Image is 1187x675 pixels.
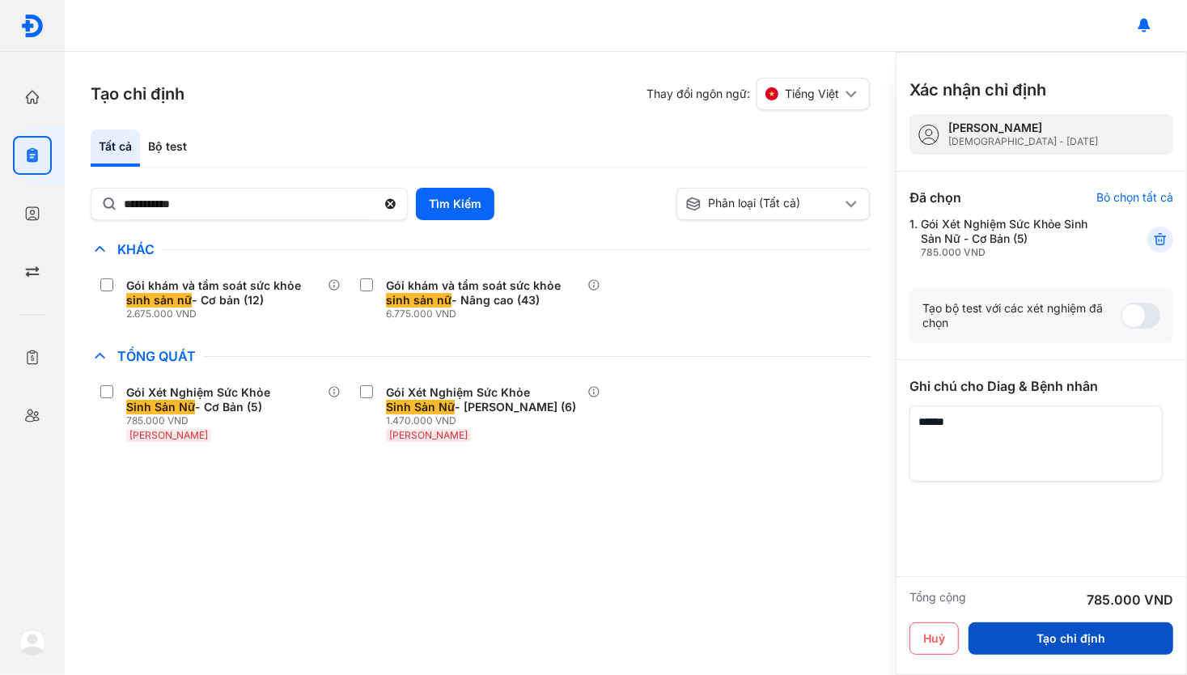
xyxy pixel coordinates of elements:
div: Tạo bộ test với các xét nghiệm đã chọn [922,301,1121,330]
span: Sinh Sản Nữ [386,400,455,414]
div: Gói Xét Nghiệm Sức Khỏe - Cơ Bản (5) [126,385,321,414]
div: 1. [909,217,1108,259]
img: logo [20,14,45,38]
div: Gói Xét Nghiệm Sức Khỏe Sinh Sản Nữ - Cơ Bản (5) [921,217,1108,259]
div: Gói khám và tầm soát sức khỏe - Cơ bản (12) [126,278,321,308]
div: Thay đổi ngôn ngữ: [646,78,870,110]
div: Bỏ chọn tất cả [1096,190,1173,205]
div: Ghi chú cho Diag & Bệnh nhân [909,376,1173,396]
div: Bộ test [140,129,195,167]
button: Tạo chỉ định [969,622,1173,655]
span: [PERSON_NAME] [389,429,468,441]
div: 785.000 VND [921,246,1108,259]
h3: Tạo chỉ định [91,83,184,105]
div: Tổng cộng [909,590,966,609]
div: [DEMOGRAPHIC_DATA] - [DATE] [948,135,1098,148]
div: [PERSON_NAME] [948,121,1098,135]
div: 785.000 VND [126,414,328,427]
span: Khác [109,241,163,257]
div: Gói Xét Nghiệm Sức Khỏe - [PERSON_NAME] (6) [386,385,581,414]
div: Đã chọn [909,188,961,207]
span: Sinh Sản Nữ [126,400,195,414]
img: logo [19,630,45,656]
h3: Xác nhận chỉ định [909,79,1046,101]
div: 1.470.000 VND [386,414,587,427]
span: [PERSON_NAME] [129,429,208,441]
div: Phân loại (Tất cả) [685,196,841,212]
span: Tổng Quát [109,348,204,364]
div: Tất cả [91,129,140,167]
span: sinh sản nữ [386,293,451,308]
span: Tiếng Việt [785,87,839,101]
div: 785.000 VND [1087,590,1173,609]
button: Huỷ [909,622,959,655]
span: sinh sản nữ [126,293,192,308]
button: Tìm Kiếm [416,188,494,220]
div: Gói khám và tầm soát sức khỏe - Nâng cao (43) [386,278,581,308]
div: 2.675.000 VND [126,308,328,321]
div: 6.775.000 VND [386,308,587,321]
